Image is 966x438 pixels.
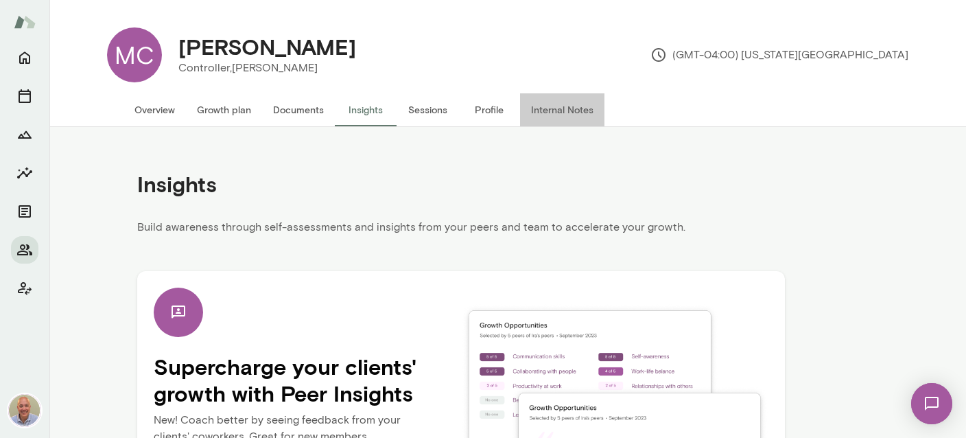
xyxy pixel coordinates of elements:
[137,171,217,197] h4: Insights
[186,93,262,126] button: Growth plan
[262,93,335,126] button: Documents
[11,198,38,225] button: Documents
[123,93,186,126] button: Overview
[11,236,38,264] button: Members
[650,47,908,63] p: (GMT-04:00) [US_STATE][GEOGRAPHIC_DATA]
[8,394,41,427] img: Marc Friedman
[178,60,356,76] p: Controller, [PERSON_NAME]
[107,27,162,82] div: MC
[154,354,461,406] h4: Supercharge your clients' growth with Peer Insights
[11,44,38,71] button: Home
[397,93,458,126] button: Sessions
[178,34,356,60] h4: [PERSON_NAME]
[335,93,397,126] button: Insights
[11,82,38,110] button: Sessions
[14,9,36,35] img: Mento
[11,159,38,187] button: Insights
[137,219,785,244] p: Build awareness through self-assessments and insights from your peers and team to accelerate your...
[458,93,520,126] button: Profile
[520,93,604,126] button: Internal Notes
[11,121,38,148] button: Growth Plan
[11,275,38,302] button: Client app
